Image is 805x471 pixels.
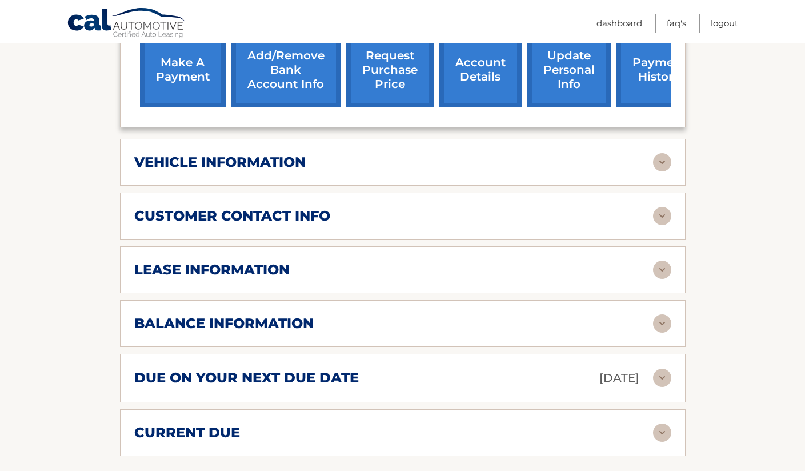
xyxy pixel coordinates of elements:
[231,33,341,107] a: Add/Remove bank account info
[67,7,187,41] a: Cal Automotive
[653,314,671,333] img: accordion-rest.svg
[134,424,240,441] h2: current due
[134,154,306,171] h2: vehicle information
[346,33,434,107] a: request purchase price
[134,369,359,386] h2: due on your next due date
[599,368,639,388] p: [DATE]
[653,153,671,171] img: accordion-rest.svg
[134,207,330,225] h2: customer contact info
[596,14,642,33] a: Dashboard
[134,315,314,332] h2: balance information
[653,207,671,225] img: accordion-rest.svg
[134,261,290,278] h2: lease information
[616,33,702,107] a: payment history
[653,261,671,279] img: accordion-rest.svg
[667,14,686,33] a: FAQ's
[439,33,522,107] a: account details
[653,424,671,442] img: accordion-rest.svg
[527,33,611,107] a: update personal info
[653,369,671,387] img: accordion-rest.svg
[140,33,226,107] a: make a payment
[711,14,738,33] a: Logout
